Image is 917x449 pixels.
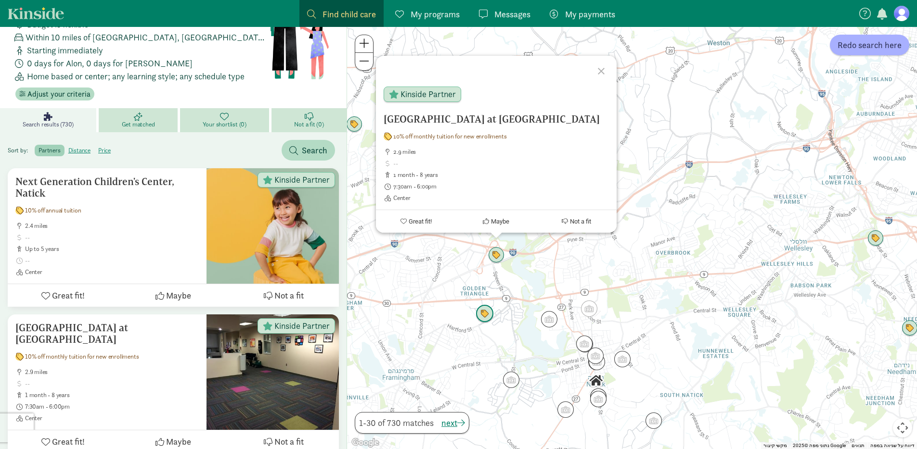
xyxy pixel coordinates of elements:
[52,435,85,448] span: Great fit!
[376,210,456,233] button: Great fit!
[349,437,381,449] img: Google
[870,443,914,448] a: דיווח על שגיאה במפה
[400,90,456,99] span: Kinside Partner
[35,145,64,156] label: partners
[8,7,64,19] a: Kinside
[393,133,506,140] span: 10% off monthly tuition for new enrollments
[8,284,118,307] button: Great fit!
[25,222,199,230] span: 2.4 miles
[590,388,607,405] div: Click to see details
[27,44,103,57] span: Starting immediately
[25,207,81,214] span: 10% off annual tuition
[94,145,115,156] label: price
[557,401,574,418] div: Click to see details
[15,176,199,199] h5: Next Generation Children's Center, Natick
[588,373,604,389] div: Click to see details
[23,121,74,128] span: Search results (730)
[118,284,228,307] button: Maybe
[271,108,347,132] a: Not a fit (0)
[590,391,607,407] div: Click to see details
[25,414,199,422] span: Center
[503,372,519,388] div: Click to see details
[52,289,85,302] span: Great fit!
[587,348,604,364] div: Click to see details
[27,88,90,100] span: Adjust your criteria
[349,437,381,449] a: ‏פתיחת האזור הזה במפות Google (ייפתח חלון חדש)
[441,416,465,429] button: next
[570,218,591,225] span: Not a fit
[852,443,865,448] a: ‫תנאים (הקישור נפתח בכרטיסייה חדשה)
[393,148,609,156] span: 2.9 miles
[763,442,787,449] button: מקשי קיצור
[294,121,323,128] span: Not a fit (0)
[541,311,557,327] div: Click to see details
[488,247,504,263] div: Click to see details
[25,245,199,253] span: up to 5 years
[8,146,33,154] span: Sort by:
[536,210,617,233] button: Not a fit
[25,353,139,361] span: 10% off monthly tuition for new enrollments
[614,351,631,367] div: Click to see details
[893,418,912,437] button: פקדי המצלמה של המפה
[274,175,330,184] span: Kinside Partner
[274,322,330,330] span: Kinside Partner
[491,218,509,225] span: Maybe
[180,108,272,132] a: Your shortlist (0)
[15,87,94,101] button: Adjust your criteria
[25,268,199,276] span: Center
[411,8,460,21] span: My programs
[384,113,609,125] h5: [GEOGRAPHIC_DATA] at [GEOGRAPHIC_DATA]
[646,412,662,429] div: Click to see details
[393,183,609,190] span: 7:30am - 6:00pm
[393,171,609,179] span: 1 month - 8 years
[65,145,94,156] label: distance
[346,116,362,133] div: Click to see details
[25,403,199,411] span: 7:30am - 6:00pm
[494,8,530,21] span: Messages
[15,322,199,345] h5: [GEOGRAPHIC_DATA] at [GEOGRAPHIC_DATA]
[323,8,376,21] span: Find child care
[359,416,434,429] span: 1-30 of 730 matches
[203,121,246,128] span: Your shortlist (0)
[456,210,537,233] button: Maybe
[122,121,155,128] span: Get matched
[25,391,199,399] span: 1 month - 8 years
[166,289,191,302] span: Maybe
[166,435,191,448] span: Maybe
[274,289,304,302] span: Not a fit
[25,368,199,376] span: 2.9 miles
[830,35,909,55] button: Redo search here
[565,8,615,21] span: My payments
[576,336,593,352] div: Click to see details
[867,230,884,247] div: Click to see details
[274,435,304,448] span: Not a fit
[99,108,180,132] a: Get matched
[581,300,597,317] div: Click to see details
[282,140,335,161] button: Search
[409,218,432,225] span: Great fit!
[302,144,327,157] span: Search
[476,305,494,323] div: Click to see details
[26,31,268,44] span: Within 10 miles of [GEOGRAPHIC_DATA], [GEOGRAPHIC_DATA] 01760
[229,284,339,307] button: Not a fit
[27,57,193,70] span: 0 days for Alon, 0 days for [PERSON_NAME]
[793,443,846,448] span: נתוני מפה ©2025 Google
[393,194,609,202] span: Center
[838,38,902,51] span: Redo search here
[27,70,245,83] span: Home based or center; any learning style; any schedule type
